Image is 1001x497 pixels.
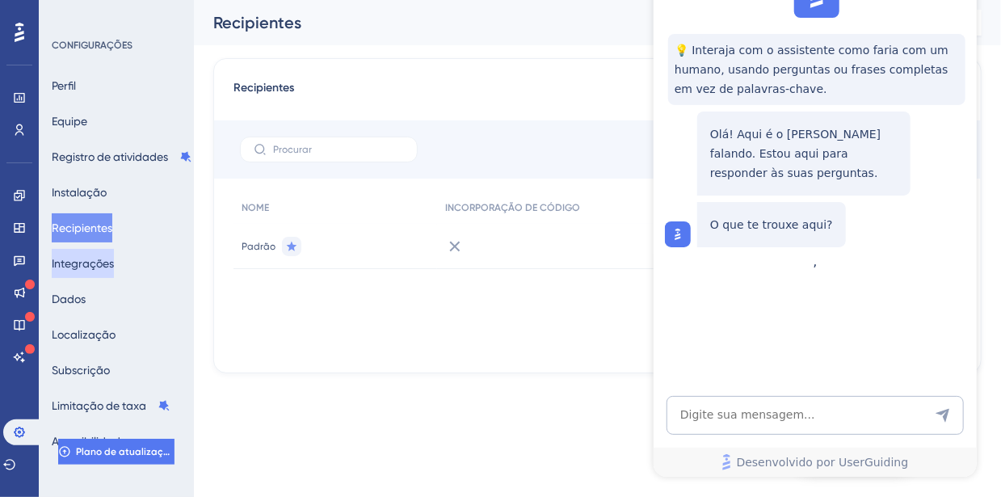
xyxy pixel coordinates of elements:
font: Padrão [242,241,275,252]
font: NOME [242,202,269,213]
input: Procurar [273,144,404,155]
font: INCORPORAÇÃO DE CÓDIGO [445,202,580,213]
